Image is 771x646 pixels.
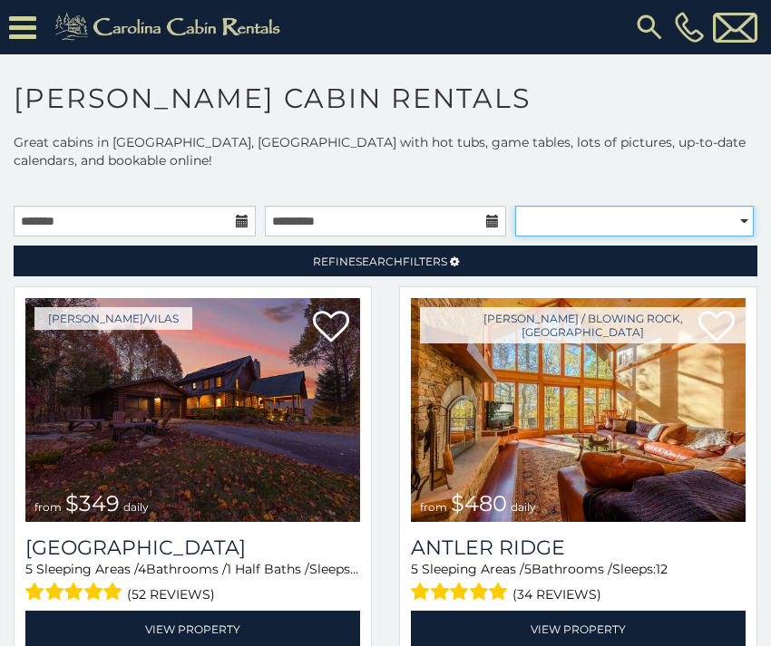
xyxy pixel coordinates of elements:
span: (34 reviews) [512,583,601,606]
a: [GEOGRAPHIC_DATA] [25,535,360,560]
span: 5 [411,561,418,577]
span: from [420,500,447,514]
div: Sleeping Areas / Bathrooms / Sleeps: [411,560,746,606]
img: search-regular.svg [633,11,666,43]
h3: Diamond Creek Lodge [25,535,360,560]
a: RefineSearchFilters [14,246,757,276]
span: Search [356,255,403,268]
a: Antler Ridge [411,535,746,560]
span: (52 reviews) [127,583,215,606]
span: 12 [656,561,668,577]
a: [PERSON_NAME] / Blowing Rock, [GEOGRAPHIC_DATA] [420,307,746,343]
span: 5 [524,561,532,577]
div: Sleeping Areas / Bathrooms / Sleeps: [25,560,360,606]
a: [PHONE_NUMBER] [670,12,708,43]
a: Diamond Creek Lodge from $349 daily [25,298,360,522]
img: Antler Ridge [411,298,746,522]
a: [PERSON_NAME]/Vilas [34,307,192,330]
span: $480 [451,490,507,516]
span: daily [511,500,536,514]
span: $349 [65,490,120,516]
img: Khaki-logo.png [45,9,296,45]
span: 4 [138,561,146,577]
span: from [34,500,62,514]
span: Refine Filters [313,255,447,268]
span: 1 Half Baths / [227,561,309,577]
a: Antler Ridge from $480 daily [411,298,746,522]
span: 5 [25,561,33,577]
img: Diamond Creek Lodge [25,298,360,522]
span: daily [123,500,149,514]
a: Add to favorites [313,309,349,347]
span: 12 [353,561,365,577]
